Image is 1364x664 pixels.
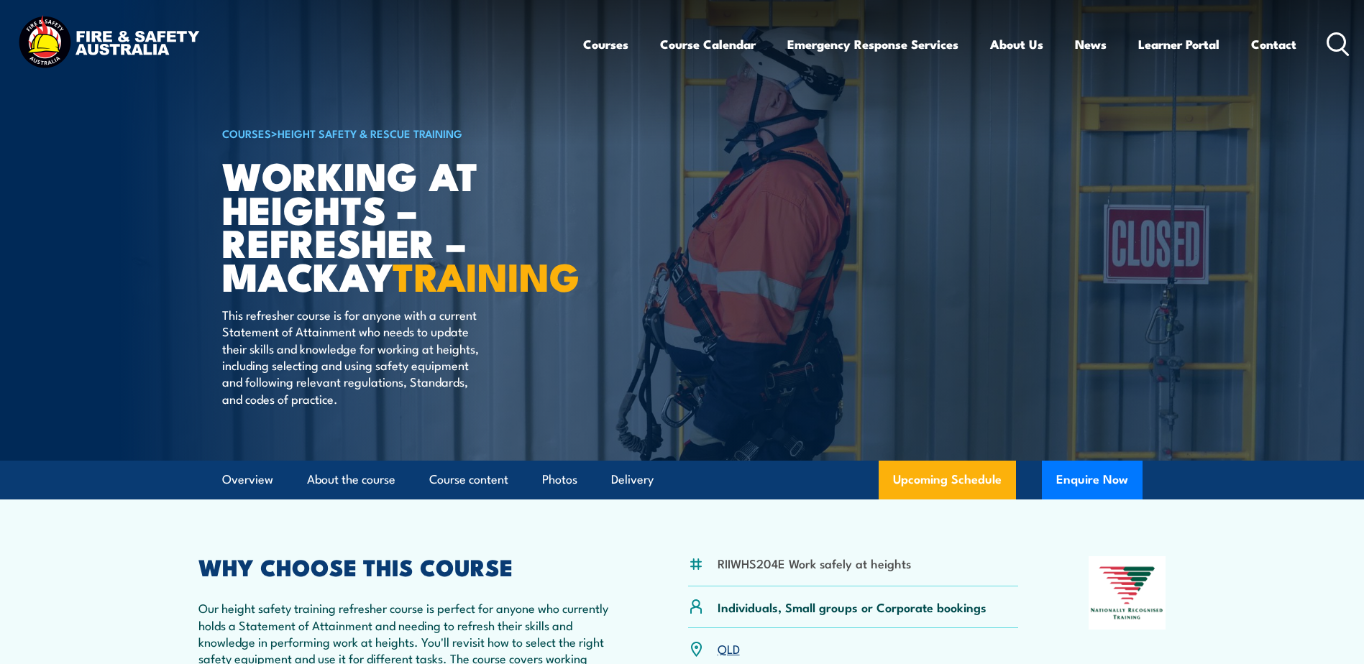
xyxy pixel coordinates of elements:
h2: WHY CHOOSE THIS COURSE [198,556,618,576]
p: This refresher course is for anyone with a current Statement of Attainment who needs to update th... [222,306,485,407]
a: COURSES [222,125,271,141]
a: Contact [1251,25,1296,63]
a: Emergency Response Services [787,25,958,63]
h6: > [222,124,577,142]
a: About Us [990,25,1043,63]
a: QLD [718,640,740,657]
a: Course content [429,461,508,499]
img: Nationally Recognised Training logo. [1089,556,1166,630]
a: Learner Portal [1138,25,1219,63]
a: About the course [307,461,395,499]
a: Photos [542,461,577,499]
button: Enquire Now [1042,461,1143,499]
li: RIIWHS204E Work safely at heights [718,555,911,571]
a: Delivery [611,461,654,499]
a: Upcoming Schedule [879,461,1016,499]
a: Courses [583,25,628,63]
a: Height Safety & Rescue Training [278,125,462,141]
a: News [1075,25,1107,63]
h1: Working at heights – refresher – Mackay [222,158,577,292]
p: Individuals, Small groups or Corporate bookings [718,599,987,615]
a: Course Calendar [660,25,756,63]
a: Overview [222,461,273,499]
strong: TRAINING [393,245,580,305]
